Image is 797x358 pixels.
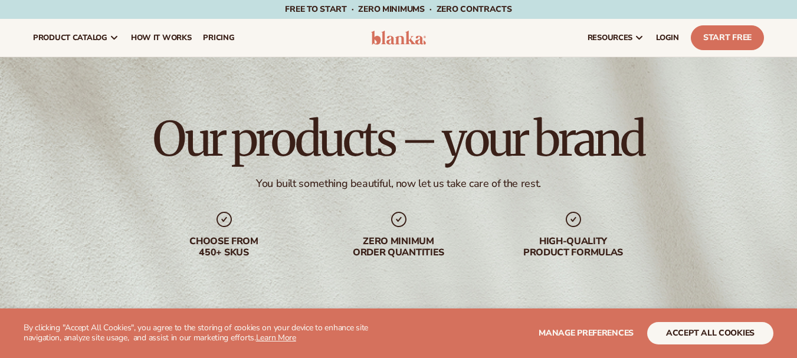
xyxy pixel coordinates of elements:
[24,323,393,343] p: By clicking "Accept All Cookies", you agree to the storing of cookies on your device to enhance s...
[539,322,634,344] button: Manage preferences
[285,4,511,15] span: Free to start · ZERO minimums · ZERO contracts
[539,327,634,339] span: Manage preferences
[498,236,649,258] div: High-quality product formulas
[256,332,296,343] a: Learn More
[588,33,632,42] span: resources
[203,33,234,42] span: pricing
[131,33,192,42] span: How It Works
[650,19,685,57] a: LOGIN
[691,25,764,50] a: Start Free
[33,33,107,42] span: product catalog
[149,236,300,258] div: Choose from 450+ Skus
[647,322,773,344] button: accept all cookies
[582,19,650,57] a: resources
[656,33,679,42] span: LOGIN
[197,19,240,57] a: pricing
[256,177,541,191] div: You built something beautiful, now let us take care of the rest.
[125,19,198,57] a: How It Works
[371,31,427,45] img: logo
[27,19,125,57] a: product catalog
[323,236,474,258] div: Zero minimum order quantities
[153,116,644,163] h1: Our products – your brand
